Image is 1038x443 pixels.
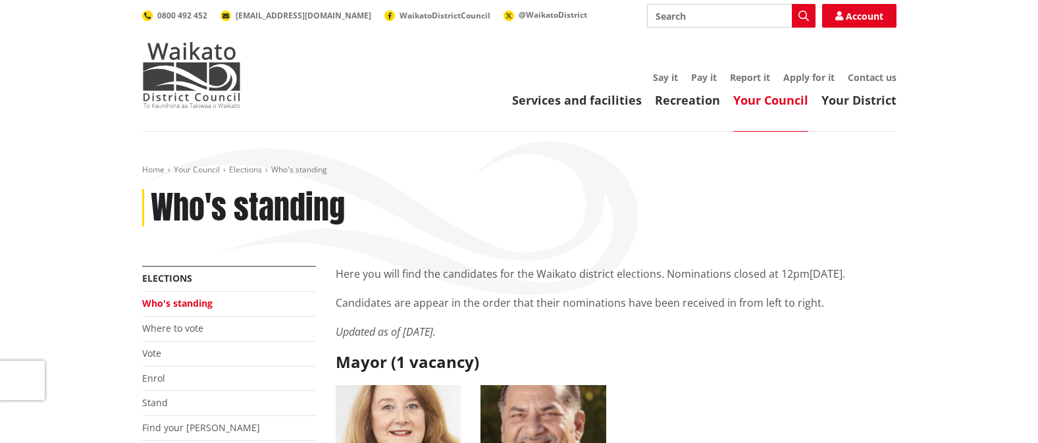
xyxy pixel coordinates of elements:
a: Services and facilities [512,92,642,108]
a: Pay it [691,71,717,84]
span: WaikatoDistrictCouncil [400,10,490,21]
a: Contact us [848,71,896,84]
span: Who's standing [271,164,327,175]
a: Your Council [733,92,808,108]
a: Elections [229,164,262,175]
img: Waikato District Council - Te Kaunihera aa Takiwaa o Waikato [142,42,241,108]
a: @WaikatoDistrict [504,9,587,20]
strong: Mayor (1 vacancy) [336,351,479,373]
a: Recreation [655,92,720,108]
a: Find your [PERSON_NAME] [142,421,260,434]
a: Enrol [142,372,165,384]
a: Vote [142,347,161,359]
h1: Who's standing [151,189,345,227]
span: @WaikatoDistrict [519,9,587,20]
em: Updated as of [DATE]. [336,325,436,339]
a: Home [142,164,165,175]
p: Candidates are appear in the order that their nominations have been received in from left to right. [336,295,896,311]
a: Where to vote [142,322,203,334]
a: Apply for it [783,71,835,84]
a: Your Council [174,164,220,175]
a: Your District [821,92,896,108]
span: [EMAIL_ADDRESS][DOMAIN_NAME] [236,10,371,21]
nav: breadcrumb [142,165,896,176]
p: Here you will find the candidates for the Waikato district elections. Nominations closed at 12pm[... [336,266,896,282]
a: Report it [730,71,770,84]
a: Say it [653,71,678,84]
a: Stand [142,396,168,409]
span: 0800 492 452 [157,10,207,21]
a: Account [822,4,896,28]
a: WaikatoDistrictCouncil [384,10,490,21]
a: 0800 492 452 [142,10,207,21]
a: Elections [142,272,192,284]
a: [EMAIL_ADDRESS][DOMAIN_NAME] [221,10,371,21]
input: Search input [647,4,816,28]
a: Who's standing [142,297,213,309]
